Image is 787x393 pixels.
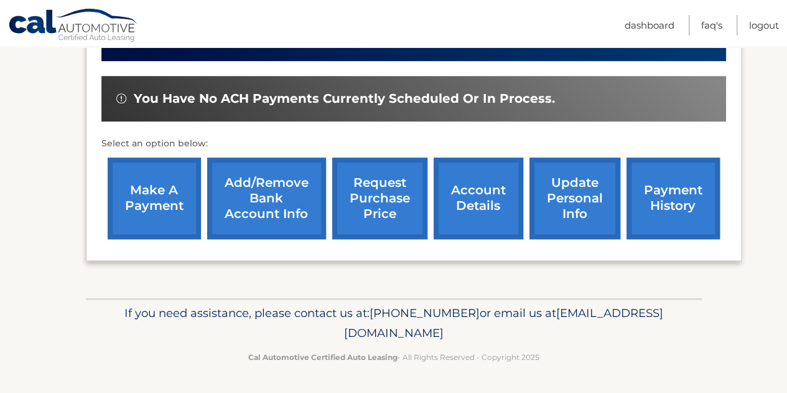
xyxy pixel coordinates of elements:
a: request purchase price [332,158,427,239]
strong: Cal Automotive Certified Auto Leasing [248,353,398,362]
p: Select an option below: [101,136,726,151]
p: If you need assistance, please contact us at: or email us at [94,303,694,343]
a: Add/Remove bank account info [207,158,326,239]
a: make a payment [108,158,201,239]
a: update personal info [529,158,620,239]
span: You have no ACH payments currently scheduled or in process. [134,91,555,107]
a: account details [434,158,523,239]
a: Cal Automotive [8,8,139,44]
a: FAQ's [701,15,722,36]
a: Dashboard [625,15,674,36]
span: [PHONE_NUMBER] [370,306,480,320]
img: alert-white.svg [116,93,126,103]
a: Logout [749,15,779,36]
a: payment history [626,158,720,239]
p: - All Rights Reserved - Copyright 2025 [94,351,694,364]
